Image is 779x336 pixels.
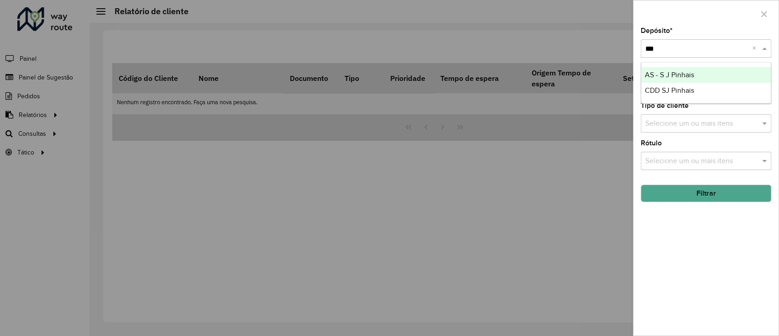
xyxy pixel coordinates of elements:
span: Clear all [752,43,760,54]
label: Tipo de cliente [641,100,689,111]
ng-dropdown-panel: Options list [641,62,771,104]
span: CDD SJ Pinhais [645,86,694,94]
span: AS - S J Pinhais [645,71,694,79]
button: Filtrar [641,185,771,202]
label: Rótulo [641,138,662,149]
label: Depósito [641,25,673,36]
